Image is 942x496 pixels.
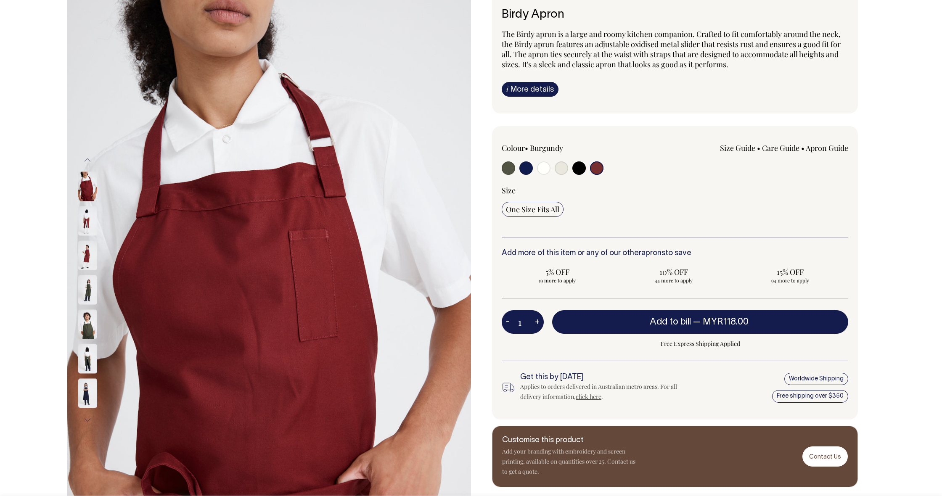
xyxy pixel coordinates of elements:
p: Add your branding with embroidery and screen printing, available on quantities over 25. Contact u... [502,446,637,477]
span: 44 more to apply [622,277,725,284]
h6: Customise this product [502,436,637,445]
a: iMore details [502,82,558,97]
span: 19 more to apply [506,277,609,284]
span: The Birdy apron is a large and roomy kitchen companion. Crafted to fit comfortably around the nec... [502,29,841,69]
div: Colour [502,143,640,153]
a: Apron Guide [806,143,848,153]
a: Contact Us [802,446,848,466]
img: dark-navy [78,379,97,408]
img: burgundy [78,206,97,236]
button: Previous [81,150,94,169]
input: 15% OFF 94 more to apply [734,264,846,286]
span: One Size Fits All [506,204,559,214]
input: 5% OFF 19 more to apply [502,264,613,286]
div: Size [502,185,848,195]
span: i [506,84,508,93]
span: 10% OFF [622,267,725,277]
input: One Size Fits All [502,202,564,217]
a: click here [576,393,601,401]
a: aprons [641,250,665,257]
span: 5% OFF [506,267,609,277]
img: olive [78,310,97,339]
div: Applies to orders delivered in Australian metro areas. For all delivery information, . [520,382,691,402]
button: - [502,314,513,330]
a: Care Guide [762,143,799,153]
h6: Add more of this item or any of our other to save [502,249,848,258]
a: Size Guide [720,143,755,153]
button: Next [81,411,94,430]
input: 10% OFF 44 more to apply [618,264,730,286]
span: • [757,143,760,153]
img: Birdy Apron [78,241,97,270]
span: Add to bill [650,318,691,326]
span: Free Express Shipping Applied [552,339,848,349]
h6: Get this by [DATE] [520,373,691,382]
button: Add to bill —MYR118.00 [552,310,848,334]
span: MYR118.00 [703,318,749,326]
span: • [801,143,804,153]
img: burgundy [78,172,97,201]
label: Burgundy [530,143,563,153]
h6: Birdy Apron [502,8,848,21]
span: 15% OFF [738,267,841,277]
button: + [531,314,544,330]
span: 94 more to apply [738,277,841,284]
img: olive [78,344,97,374]
img: olive [78,275,97,305]
span: • [525,143,528,153]
span: — [693,318,751,326]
